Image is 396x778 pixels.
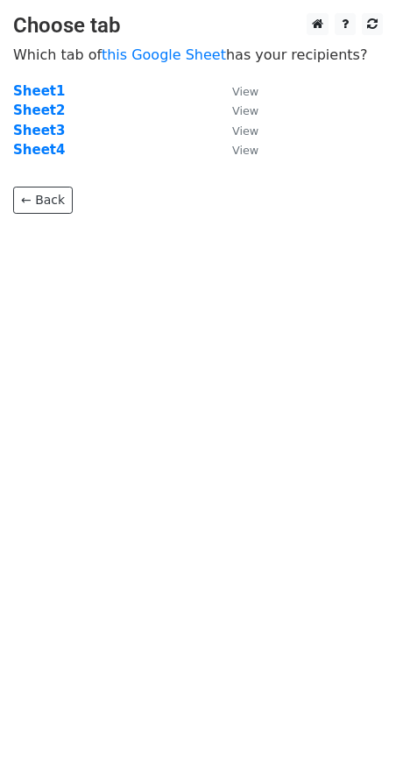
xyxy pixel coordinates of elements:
[215,83,258,99] a: View
[215,103,258,118] a: View
[215,142,258,158] a: View
[232,85,258,98] small: View
[215,123,258,138] a: View
[13,83,65,99] a: Sheet1
[13,46,383,64] p: Which tab of has your recipients?
[232,144,258,157] small: View
[232,104,258,117] small: View
[13,142,65,158] a: Sheet4
[13,187,73,214] a: ← Back
[232,124,258,138] small: View
[13,123,65,138] a: Sheet3
[13,13,383,39] h3: Choose tab
[13,103,65,118] a: Sheet2
[102,46,226,63] a: this Google Sheet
